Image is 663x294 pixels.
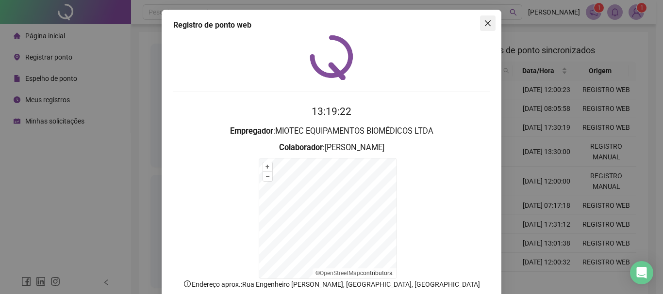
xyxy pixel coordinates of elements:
[480,15,496,31] button: Close
[630,261,653,284] div: Open Intercom Messenger
[320,270,360,277] a: OpenStreetMap
[263,172,272,181] button: –
[183,279,192,288] span: info-circle
[310,35,353,80] img: QRPoint
[173,125,490,138] h3: : MIOTEC EQUIPAMENTOS BIOMÉDICOS LTDA
[173,279,490,290] p: Endereço aprox. : Rua Engenheiro [PERSON_NAME], [GEOGRAPHIC_DATA], [GEOGRAPHIC_DATA]
[263,162,272,171] button: +
[312,106,351,117] time: 13:19:22
[315,270,394,277] li: © contributors.
[230,126,273,136] strong: Empregador
[173,141,490,154] h3: : [PERSON_NAME]
[173,19,490,31] div: Registro de ponto web
[484,19,492,27] span: close
[279,143,323,152] strong: Colaborador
